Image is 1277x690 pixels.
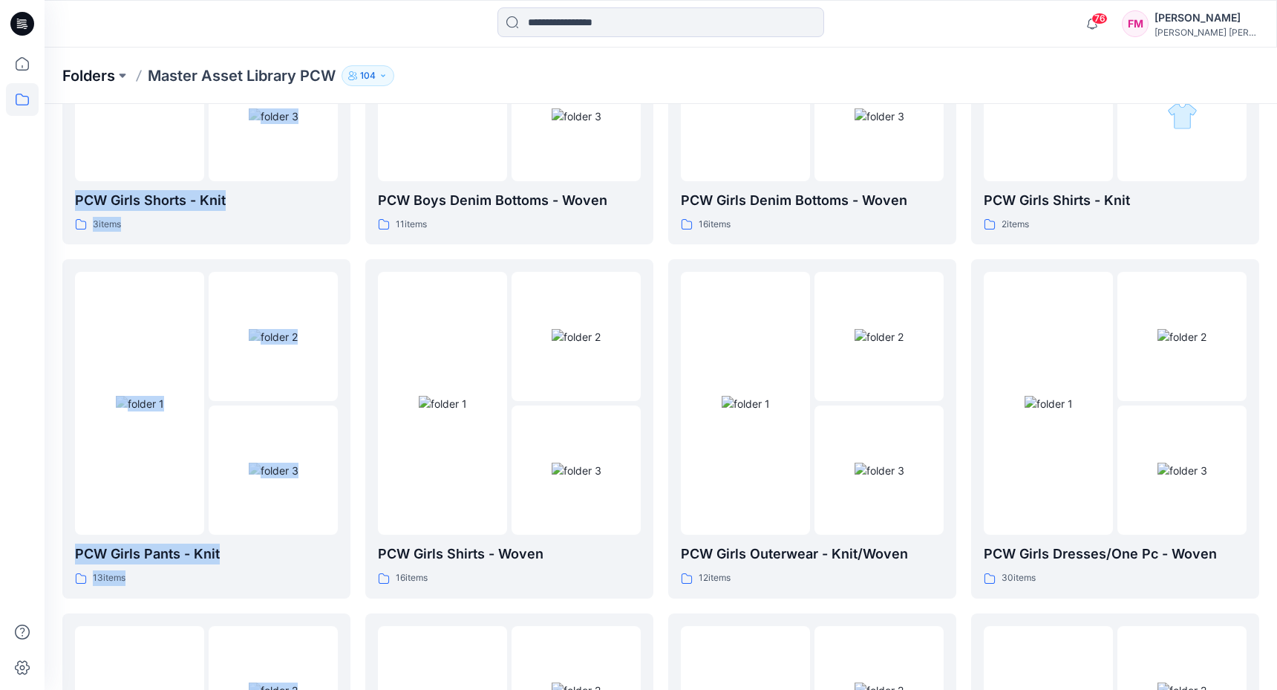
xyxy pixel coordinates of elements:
p: PCW Girls Denim Bottoms - Woven [681,190,944,211]
p: Master Asset Library PCW [148,65,336,86]
p: 30 items [1002,570,1036,586]
img: folder 3 [855,463,904,478]
img: folder 3 [1157,463,1207,478]
a: folder 1folder 2folder 3PCW Girls Pants - Knit13items [62,259,350,599]
img: folder 3 [552,108,601,124]
p: 12 items [699,570,731,586]
p: 2 items [1002,217,1029,232]
img: folder 1 [419,396,467,411]
img: folder 3 [1167,101,1198,131]
a: folder 1folder 2folder 3PCW Girls Outerwear - Knit/Woven12items [668,259,956,599]
p: 13 items [93,570,125,586]
div: FM [1122,10,1149,37]
div: [PERSON_NAME] [PERSON_NAME] [1154,27,1258,38]
p: PCW Girls Outerwear - Knit/Woven [681,544,944,564]
img: folder 3 [249,108,298,124]
img: folder 2 [855,329,904,345]
img: folder 2 [1157,329,1206,345]
p: 3 items [93,217,121,232]
p: 104 [360,68,376,84]
p: 16 items [699,217,731,232]
p: PCW Girls Pants - Knit [75,544,338,564]
span: 76 [1091,13,1108,25]
img: folder 2 [552,329,601,345]
a: Folders [62,65,115,86]
div: [PERSON_NAME] [1154,9,1258,27]
p: 16 items [396,570,428,586]
p: PCW Girls Shorts - Knit [75,190,338,211]
img: folder 3 [552,463,601,478]
img: folder 1 [1025,396,1073,411]
img: folder 1 [722,396,770,411]
p: 11 items [396,217,427,232]
p: PCW Girls Shirts - Knit [984,190,1247,211]
img: folder 1 [116,396,164,411]
img: folder 2 [249,329,298,345]
a: folder 1folder 2folder 3PCW Girls Shirts - Woven16items [365,259,653,599]
p: PCW Girls Shirts - Woven [378,544,641,564]
p: PCW Girls Dresses/One Pc - Woven [984,544,1247,564]
button: 104 [342,65,394,86]
a: folder 1folder 2folder 3PCW Girls Dresses/One Pc - Woven30items [971,259,1259,599]
p: PCW Boys Denim Bottoms - Woven [378,190,641,211]
img: folder 3 [249,463,298,478]
img: folder 3 [855,108,904,124]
